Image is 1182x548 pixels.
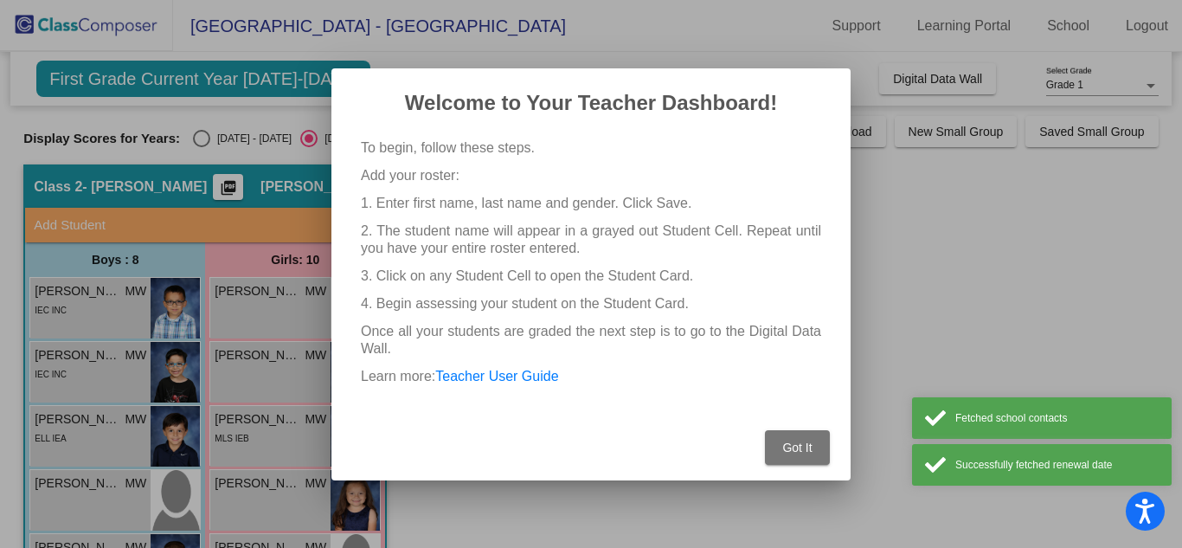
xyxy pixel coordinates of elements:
[352,89,830,117] h2: Welcome to Your Teacher Dashboard!
[361,195,821,212] p: 1. Enter first name, last name and gender. Click Save.
[361,167,821,184] p: Add your roster:
[955,504,1159,519] div: user authenticated
[955,457,1159,473] div: Successfully fetched renewal date
[361,222,821,257] p: 2. The student name will appear in a grayed out Student Cell. Repeat until you have your entire r...
[955,410,1159,426] div: Fetched school contacts
[361,268,821,285] p: 3. Click on any Student Cell to open the Student Card.
[361,323,821,358] p: Once all your students are graded the next step is to go to the Digital Data Wall.
[782,441,812,455] span: Got It
[435,369,558,384] a: Teacher User Guide
[361,139,821,157] p: To begin, follow these steps.
[361,295,821,313] p: 4. Begin assessing your student on the Student Card.
[765,430,830,465] button: Got It
[361,368,821,385] p: Learn more:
